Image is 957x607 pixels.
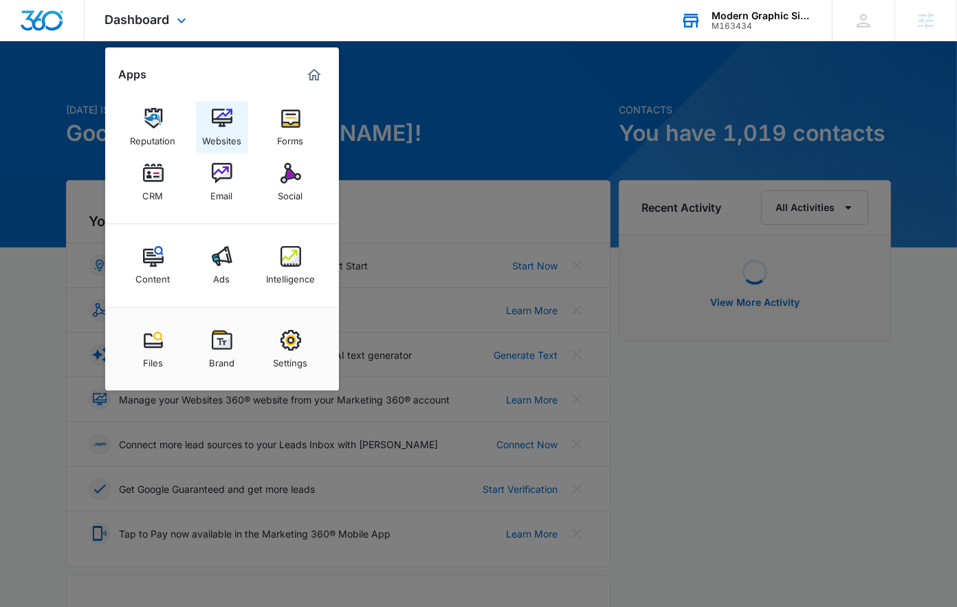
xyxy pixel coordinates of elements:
[278,184,303,201] div: Social
[266,267,315,285] div: Intelligence
[143,351,163,368] div: Files
[265,239,317,291] a: Intelligence
[214,267,230,285] div: Ads
[105,12,170,27] span: Dashboard
[119,68,147,81] h2: Apps
[127,101,179,153] a: Reputation
[278,129,304,146] div: Forms
[265,323,317,375] a: Settings
[712,10,812,21] div: account name
[196,323,248,375] a: Brand
[303,64,325,86] a: Marketing 360® Dashboard
[274,351,308,368] div: Settings
[265,156,317,208] a: Social
[209,351,234,368] div: Brand
[202,129,241,146] div: Websites
[127,156,179,208] a: CRM
[196,101,248,153] a: Websites
[211,184,233,201] div: Email
[127,239,179,291] a: Content
[196,156,248,208] a: Email
[143,184,164,201] div: CRM
[196,239,248,291] a: Ads
[712,21,812,31] div: account id
[136,267,170,285] div: Content
[131,129,176,146] div: Reputation
[265,101,317,153] a: Forms
[127,323,179,375] a: Files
